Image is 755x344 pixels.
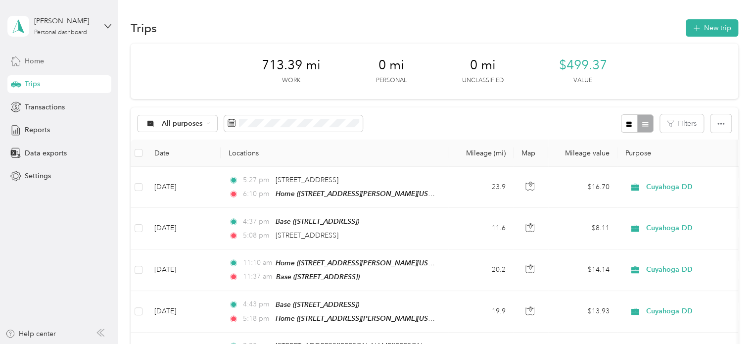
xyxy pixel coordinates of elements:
span: Reports [25,125,50,135]
span: Cuyahoga DD [646,223,737,234]
th: Mileage (mi) [448,140,514,167]
p: Work [282,76,300,85]
iframe: Everlance-gr Chat Button Frame [700,289,755,344]
span: Base ([STREET_ADDRESS]) [276,300,359,308]
span: [STREET_ADDRESS] [276,176,338,184]
td: $14.14 [548,249,617,291]
th: Locations [221,140,448,167]
span: Home [25,56,44,66]
span: Base ([STREET_ADDRESS]) [276,217,359,225]
th: Mileage value [548,140,617,167]
span: Home ([STREET_ADDRESS][PERSON_NAME][US_STATE]) [276,314,454,323]
span: 4:37 pm [242,216,271,227]
span: Cuyahoga DD [646,182,737,193]
td: 20.2 [448,249,514,291]
span: Cuyahoga DD [646,264,737,275]
td: $13.93 [548,291,617,333]
h1: Trips [131,23,157,33]
span: Home ([STREET_ADDRESS][PERSON_NAME][US_STATE]) [276,190,454,198]
span: 0 mi [470,57,496,73]
span: 5:08 pm [242,230,271,241]
span: $499.37 [559,57,607,73]
span: Trips [25,79,40,89]
button: New trip [686,19,738,37]
td: $8.11 [548,208,617,249]
span: 5:27 pm [242,175,271,186]
div: [PERSON_NAME] [34,16,96,26]
div: Personal dashboard [34,30,87,36]
span: 0 mi [378,57,404,73]
span: Settings [25,171,51,181]
p: Unclassified [462,76,504,85]
p: Personal [376,76,407,85]
span: 5:18 pm [242,313,271,324]
td: 19.9 [448,291,514,333]
span: Home ([STREET_ADDRESS][PERSON_NAME][US_STATE]) [276,259,454,267]
span: 6:10 pm [242,189,271,199]
button: Filters [660,114,704,133]
span: Cuyahoga DD [646,306,737,317]
td: [DATE] [146,208,221,249]
td: 23.9 [448,167,514,208]
span: Transactions [25,102,65,112]
span: All purposes [162,120,203,127]
span: 4:43 pm [242,299,271,310]
td: $16.70 [548,167,617,208]
span: 713.39 mi [262,57,321,73]
th: Map [514,140,548,167]
span: Base ([STREET_ADDRESS]) [276,273,360,281]
span: 11:10 am [242,257,271,268]
th: Date [146,140,221,167]
td: [DATE] [146,167,221,208]
td: 11.6 [448,208,514,249]
td: [DATE] [146,249,221,291]
span: [STREET_ADDRESS] [276,231,338,240]
span: Data exports [25,148,67,158]
button: Help center [5,329,56,339]
td: [DATE] [146,291,221,333]
span: 11:37 am [242,271,272,282]
p: Value [573,76,592,85]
